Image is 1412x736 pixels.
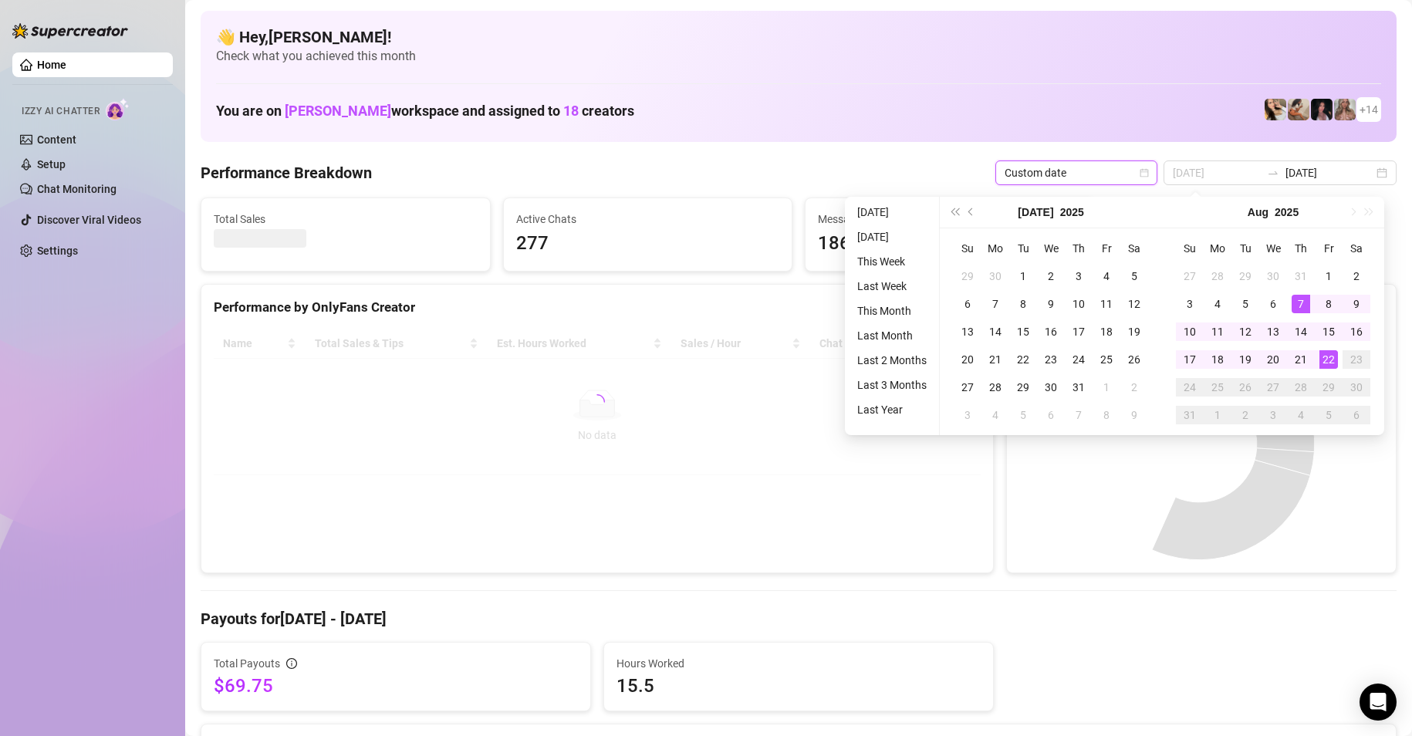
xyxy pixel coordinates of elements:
[958,406,977,424] div: 3
[981,235,1009,262] th: Mo
[214,211,478,228] span: Total Sales
[1181,406,1199,424] div: 31
[981,290,1009,318] td: 2025-07-07
[1231,373,1259,401] td: 2025-08-26
[37,214,141,226] a: Discover Viral Videos
[1014,350,1032,369] div: 22
[1343,318,1370,346] td: 2025-08-16
[1264,350,1282,369] div: 20
[1292,378,1310,397] div: 28
[1204,235,1231,262] th: Mo
[1292,267,1310,285] div: 31
[963,197,980,228] button: Previous month (PageUp)
[1097,295,1116,313] div: 11
[1065,373,1093,401] td: 2025-07-31
[1120,401,1148,429] td: 2025-08-09
[1231,318,1259,346] td: 2025-08-12
[851,351,933,370] li: Last 2 Months
[1347,322,1366,341] div: 16
[1204,290,1231,318] td: 2025-08-04
[1285,164,1373,181] input: End date
[1319,406,1338,424] div: 5
[37,245,78,257] a: Settings
[1018,197,1053,228] button: Choose a month
[1315,318,1343,346] td: 2025-08-15
[1093,346,1120,373] td: 2025-07-25
[616,674,981,698] span: 15.5
[1288,99,1309,120] img: Kayla (@kaylathaylababy)
[1125,295,1143,313] div: 12
[981,401,1009,429] td: 2025-08-04
[1042,295,1060,313] div: 9
[1009,318,1037,346] td: 2025-07-15
[1315,373,1343,401] td: 2025-08-29
[1097,322,1116,341] div: 18
[1060,197,1084,228] button: Choose a year
[1347,350,1366,369] div: 23
[1014,295,1032,313] div: 8
[1093,401,1120,429] td: 2025-08-08
[1319,267,1338,285] div: 1
[1264,378,1282,397] div: 27
[1176,401,1204,429] td: 2025-08-31
[1009,262,1037,290] td: 2025-07-01
[1014,322,1032,341] div: 15
[1347,406,1366,424] div: 6
[1204,318,1231,346] td: 2025-08-11
[986,406,1005,424] div: 4
[22,104,100,119] span: Izzy AI Chatter
[1287,235,1315,262] th: Th
[1360,101,1378,118] span: + 14
[1037,318,1065,346] td: 2025-07-16
[1231,290,1259,318] td: 2025-08-05
[1236,267,1255,285] div: 29
[1347,295,1366,313] div: 9
[981,318,1009,346] td: 2025-07-14
[214,297,981,318] div: Performance by OnlyFans Creator
[958,378,977,397] div: 27
[1204,346,1231,373] td: 2025-08-18
[818,211,1082,228] span: Messages Sent
[851,228,933,246] li: [DATE]
[986,295,1005,313] div: 7
[1181,378,1199,397] div: 24
[1120,262,1148,290] td: 2025-07-05
[1287,290,1315,318] td: 2025-08-07
[1287,262,1315,290] td: 2025-07-31
[1065,318,1093,346] td: 2025-07-17
[1042,350,1060,369] div: 23
[286,658,297,669] span: info-circle
[1009,401,1037,429] td: 2025-08-05
[1065,346,1093,373] td: 2025-07-24
[1093,373,1120,401] td: 2025-08-01
[1259,262,1287,290] td: 2025-07-30
[37,133,76,146] a: Content
[1315,235,1343,262] th: Fr
[37,59,66,71] a: Home
[1093,318,1120,346] td: 2025-07-18
[1125,350,1143,369] div: 26
[589,394,605,410] span: loading
[563,103,579,119] span: 18
[1069,295,1088,313] div: 10
[1014,267,1032,285] div: 1
[1275,197,1299,228] button: Choose a year
[1343,373,1370,401] td: 2025-08-30
[954,373,981,401] td: 2025-07-27
[1069,322,1088,341] div: 17
[1208,267,1227,285] div: 28
[1069,378,1088,397] div: 31
[1125,267,1143,285] div: 5
[851,302,933,320] li: This Month
[1343,401,1370,429] td: 2025-09-06
[1093,290,1120,318] td: 2025-07-11
[1287,346,1315,373] td: 2025-08-21
[1125,322,1143,341] div: 19
[986,322,1005,341] div: 14
[1343,262,1370,290] td: 2025-08-02
[1181,322,1199,341] div: 10
[958,267,977,285] div: 29
[1236,406,1255,424] div: 2
[1259,401,1287,429] td: 2025-09-03
[1173,164,1261,181] input: Start date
